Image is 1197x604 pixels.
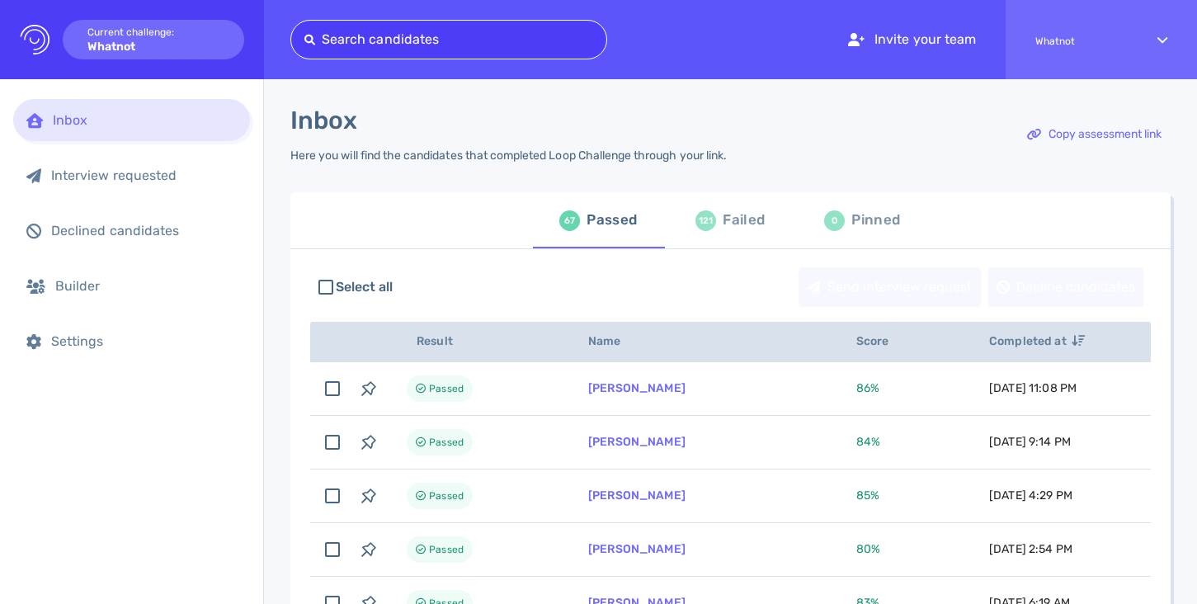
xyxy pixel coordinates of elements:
[989,334,1085,348] span: Completed at
[856,435,880,449] span: 84 %
[1019,116,1170,153] div: Copy assessment link
[429,379,464,399] span: Passed
[588,542,686,556] a: [PERSON_NAME]
[53,112,237,128] div: Inbox
[587,208,637,233] div: Passed
[824,210,845,231] div: 0
[429,432,464,452] span: Passed
[588,435,686,449] a: [PERSON_NAME]
[856,488,879,503] span: 85 %
[1035,35,1128,47] span: Whatnot
[429,540,464,559] span: Passed
[588,381,686,395] a: [PERSON_NAME]
[51,333,237,349] div: Settings
[588,334,639,348] span: Name
[856,542,880,556] span: 80 %
[989,542,1072,556] span: [DATE] 2:54 PM
[51,223,237,238] div: Declined candidates
[695,210,716,231] div: 121
[856,381,879,395] span: 86 %
[989,488,1072,503] span: [DATE] 4:29 PM
[989,381,1077,395] span: [DATE] 11:08 PM
[856,334,907,348] span: Score
[799,268,980,306] div: Send interview request
[336,277,394,297] span: Select all
[987,267,1144,307] button: Decline candidates
[989,435,1071,449] span: [DATE] 9:14 PM
[387,322,568,362] th: Result
[51,168,237,183] div: Interview requested
[559,210,580,231] div: 67
[799,267,981,307] button: Send interview request
[1018,115,1171,154] button: Copy assessment link
[290,106,357,135] h1: Inbox
[988,268,1143,306] div: Decline candidates
[55,278,237,294] div: Builder
[429,486,464,506] span: Passed
[588,488,686,503] a: [PERSON_NAME]
[290,149,727,163] div: Here you will find the candidates that completed Loop Challenge through your link.
[723,208,765,233] div: Failed
[851,208,900,233] div: Pinned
